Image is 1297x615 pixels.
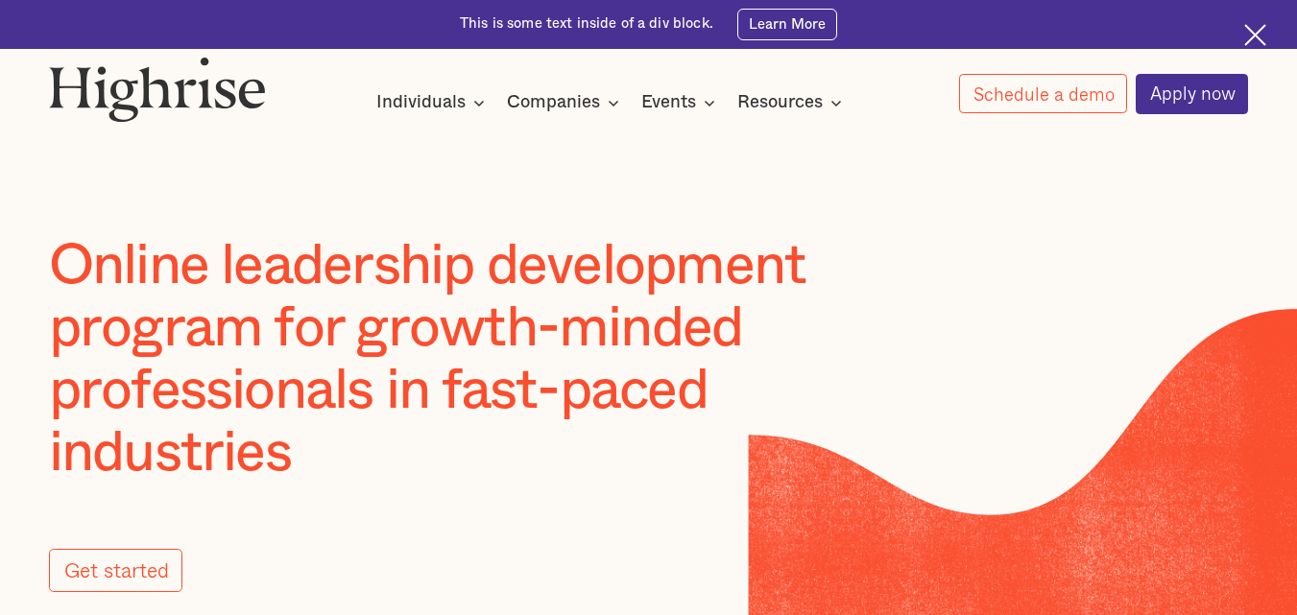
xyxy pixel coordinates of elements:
[507,91,625,114] div: Companies
[641,91,721,114] div: Events
[737,91,848,114] div: Resources
[49,57,266,122] img: Highrise logo
[376,91,466,114] div: Individuals
[1244,24,1266,46] img: Cross icon
[737,91,823,114] div: Resources
[376,91,491,114] div: Individuals
[641,91,696,114] div: Events
[507,91,600,114] div: Companies
[959,74,1128,113] a: Schedule a demo
[49,549,182,592] a: Get started
[1136,74,1249,114] a: Apply now
[737,9,837,40] a: Learn More
[49,235,925,485] h1: Online leadership development program for growth-minded professionals in fast-paced industries
[460,14,713,34] div: This is some text inside of a div block.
